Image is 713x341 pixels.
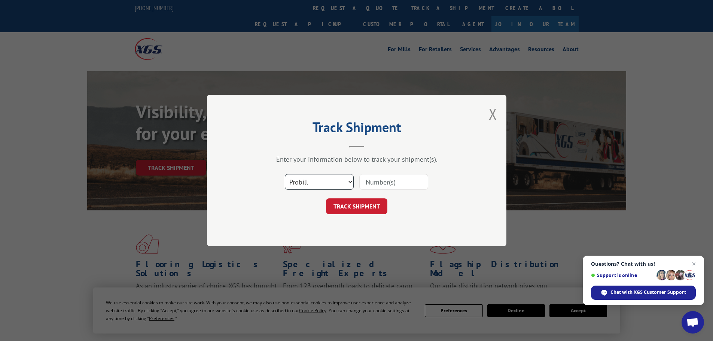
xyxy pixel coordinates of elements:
[591,273,654,278] span: Support is online
[244,155,469,164] div: Enter your information below to track your shipment(s).
[489,104,497,124] button: Close modal
[591,261,696,267] span: Questions? Chat with us!
[359,174,428,190] input: Number(s)
[244,122,469,136] h2: Track Shipment
[591,286,696,300] span: Chat with XGS Customer Support
[682,311,704,334] a: Open chat
[610,289,686,296] span: Chat with XGS Customer Support
[326,198,387,214] button: TRACK SHIPMENT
